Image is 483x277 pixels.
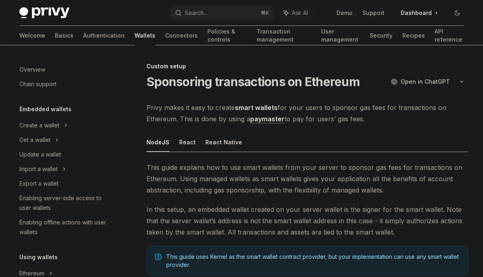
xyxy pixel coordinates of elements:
[134,26,155,45] a: Wallets
[451,6,464,19] button: Toggle dark mode
[13,215,116,239] a: Enabling offline actions with user wallets
[19,26,45,45] a: Welcome
[401,9,432,17] span: Dashboard
[13,62,116,77] a: Overview
[337,9,353,17] a: Demo
[402,26,425,45] a: Recipes
[205,133,242,152] button: React Native
[19,121,59,130] div: Create a wallet
[185,8,207,18] div: Search...
[146,204,468,238] span: In this setup, an embedded wallet created on your server wallet is the signer for the smart walle...
[166,253,460,269] span: This guide uses Kernel as the smart wallet contract provider, but your implementation can use any...
[83,26,125,45] a: Authentication
[19,65,45,74] div: Overview
[169,6,274,20] button: Search...⌘K
[370,26,393,45] a: Security
[401,78,450,86] span: Open in ChatGPT
[19,218,111,237] div: Enabling offline actions with user wallets
[19,164,58,174] div: Import a wallet
[146,133,169,152] button: NodeJS
[19,135,50,145] div: Get a wallet
[19,252,58,262] h5: Using wallets
[146,102,468,125] span: Privy makes it easy to create for your users to sponsor gas fees for transactions on Ethereum. Th...
[19,193,111,213] div: Enabling server-side access to user wallets
[155,254,161,260] svg: Note
[179,133,196,152] button: React
[386,75,455,89] button: Open in ChatGPT
[146,74,360,89] h1: Sponsoring transactions on Ethereum
[278,6,314,20] button: Ask AI
[257,26,312,45] a: Transaction management
[292,9,308,17] span: Ask AI
[235,104,278,112] strong: smart wallets
[394,6,444,19] a: Dashboard
[13,147,116,162] a: Update a wallet
[321,26,360,45] a: User management
[13,191,116,215] a: Enabling server-side access to user wallets
[19,7,69,19] img: dark logo
[19,104,71,114] h5: Embedded wallets
[207,26,247,45] a: Policies & controls
[19,179,59,188] div: Export a wallet
[362,9,385,17] a: Support
[435,26,464,45] a: API reference
[19,79,56,89] div: Chain support
[165,26,198,45] a: Connectors
[19,150,61,159] div: Update a wallet
[13,77,116,91] a: Chain support
[146,162,468,196] span: This guide explains how to use smart wallets from your server to sponsor gas fees for transaction...
[13,176,116,191] a: Export a wallet
[55,26,73,45] a: Basics
[261,10,269,16] span: ⌘ K
[250,115,284,123] a: paymaster
[146,62,468,70] div: Custom setup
